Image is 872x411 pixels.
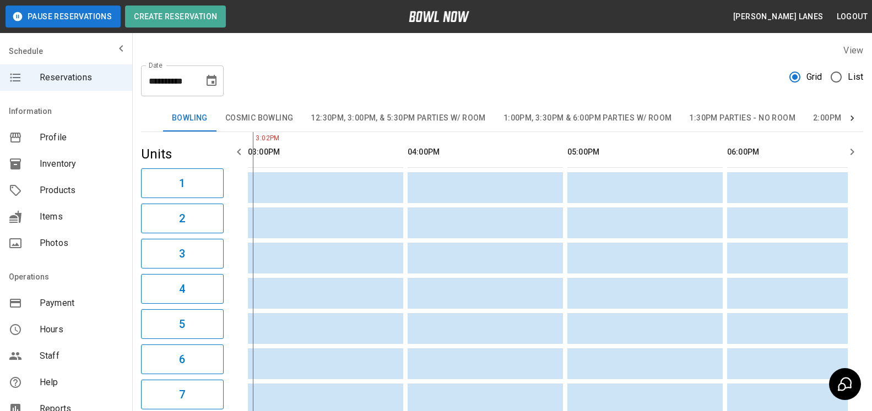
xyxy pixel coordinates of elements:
button: 7 [141,380,224,409]
span: Help [40,376,123,389]
h6: 3 [179,245,185,262]
span: Grid [806,70,822,84]
button: 5 [141,309,224,339]
span: Hours [40,323,123,336]
span: Items [40,210,123,223]
button: Cosmic Bowling [216,105,302,131]
h6: 5 [179,315,185,333]
span: Staff [40,349,123,363]
button: 2 [141,204,224,233]
button: 12:30pm, 3:00pm, & 5:30pm Parties w/ Room [302,105,494,131]
img: logo [409,11,469,22]
button: 1 [141,168,224,198]
button: 6 [141,344,224,374]
span: Products [40,184,123,197]
span: Reservations [40,71,123,84]
span: 3:02PM [253,133,256,144]
button: Logout [832,7,872,27]
span: Photos [40,237,123,250]
h6: 1 [179,174,185,192]
div: inventory tabs [163,105,841,131]
h6: 2 [179,210,185,227]
button: 1:00pm, 3:30pm & 6:00pm Parties w/ Room [495,105,681,131]
button: Bowling [163,105,216,131]
span: List [848,70,863,84]
span: Inventory [40,157,123,171]
h6: 4 [179,280,185,298]
button: Pause Reservations [6,6,121,28]
button: 4 [141,274,224,304]
button: [PERSON_NAME] Lanes [729,7,828,27]
h6: 7 [179,386,185,403]
th: 05:00PM [567,136,723,168]
h5: Units [141,145,224,163]
button: Choose date, selected date is Aug 15, 2025 [201,70,223,92]
th: 04:00PM [408,136,563,168]
button: 3 [141,239,224,268]
label: View [843,45,863,56]
button: 1:30pm Parties - No Room [680,105,804,131]
th: 03:00PM [248,136,403,168]
span: Profile [40,131,123,144]
h6: 6 [179,350,185,368]
button: Create Reservation [125,6,226,28]
span: Payment [40,297,123,310]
